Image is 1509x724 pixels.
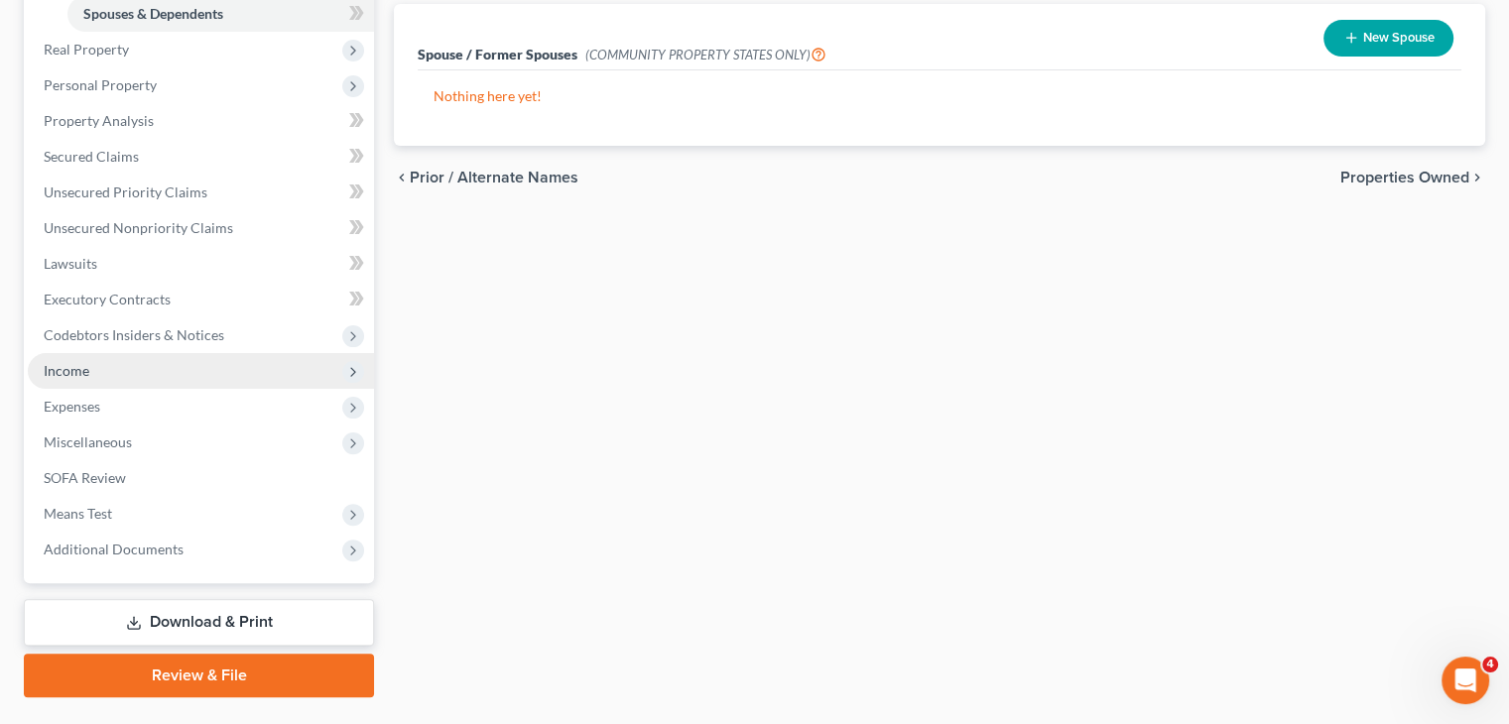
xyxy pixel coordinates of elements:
[44,183,207,200] span: Unsecured Priority Claims
[44,505,112,522] span: Means Test
[44,41,129,58] span: Real Property
[44,255,97,272] span: Lawsuits
[585,47,826,62] span: (COMMUNITY PROPERTY STATES ONLY)
[28,139,374,175] a: Secured Claims
[44,112,154,129] span: Property Analysis
[44,398,100,415] span: Expenses
[28,282,374,317] a: Executory Contracts
[1340,170,1469,185] span: Properties Owned
[434,86,1446,106] p: Nothing here yet!
[44,326,224,343] span: Codebtors Insiders & Notices
[28,103,374,139] a: Property Analysis
[1323,20,1453,57] button: New Spouse
[28,246,374,282] a: Lawsuits
[1442,657,1489,704] iframe: Intercom live chat
[394,170,410,185] i: chevron_left
[1482,657,1498,672] span: 4
[1340,170,1485,185] button: Properties Owned chevron_right
[418,46,577,62] span: Spouse / Former Spouses
[1469,170,1485,185] i: chevron_right
[44,219,233,236] span: Unsecured Nonpriority Claims
[44,469,126,486] span: SOFA Review
[44,362,89,379] span: Income
[28,175,374,210] a: Unsecured Priority Claims
[44,541,184,557] span: Additional Documents
[28,460,374,496] a: SOFA Review
[394,170,578,185] button: chevron_left Prior / Alternate Names
[410,170,578,185] span: Prior / Alternate Names
[24,599,374,646] a: Download & Print
[24,654,374,697] a: Review & File
[83,5,223,22] span: Spouses & Dependents
[44,76,157,93] span: Personal Property
[44,433,132,450] span: Miscellaneous
[44,148,139,165] span: Secured Claims
[28,210,374,246] a: Unsecured Nonpriority Claims
[44,291,171,307] span: Executory Contracts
